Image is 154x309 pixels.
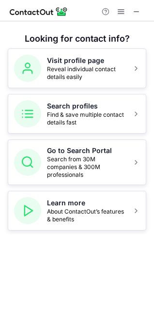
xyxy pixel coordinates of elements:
[47,56,126,65] h5: Visit profile page
[8,94,146,134] button: Search profilesFind & save multiple contact details fast
[47,65,126,81] span: Reveal individual contact details easily
[47,101,126,111] h5: Search profiles
[47,111,126,126] span: Find & save multiple contact details fast
[47,208,126,223] span: About ContactOut’s features & benefits
[8,191,146,231] button: Learn moreAbout ContactOut’s features & benefits
[14,100,41,127] img: Search profiles
[47,146,126,155] h5: Go to Search Portal
[14,197,41,224] img: Learn more
[10,6,68,17] img: ContactOut v5.3.10
[8,139,146,185] button: Go to Search PortalSearch from 30M companies & 300M professionals
[14,55,41,82] img: Visit profile page
[47,155,126,179] span: Search from 30M companies & 300M professionals
[47,198,126,208] h5: Learn more
[8,48,146,88] button: Visit profile pageReveal individual contact details easily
